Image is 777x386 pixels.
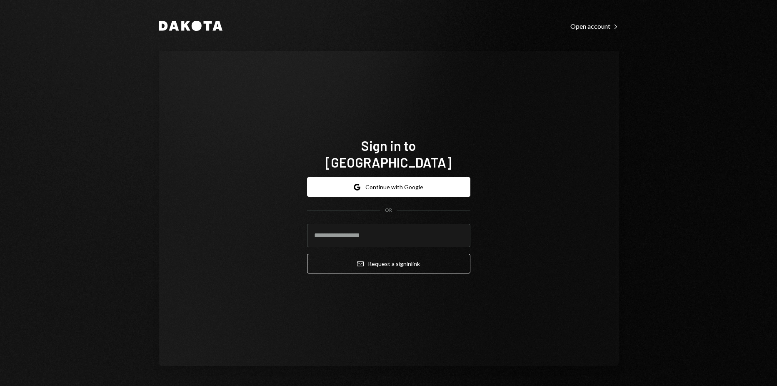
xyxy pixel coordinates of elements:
div: Open account [570,22,619,30]
button: Continue with Google [307,177,470,197]
h1: Sign in to [GEOGRAPHIC_DATA] [307,137,470,170]
button: Request a signinlink [307,254,470,273]
a: Open account [570,21,619,30]
div: OR [385,207,392,214]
